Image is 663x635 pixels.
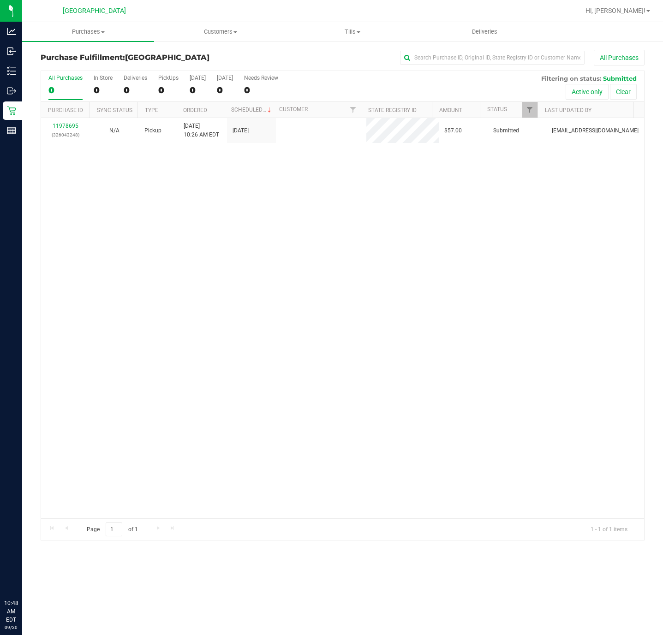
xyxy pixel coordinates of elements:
span: Hi, [PERSON_NAME]! [585,7,645,14]
span: [DATE] 10:26 AM EDT [184,122,219,139]
inline-svg: Outbound [7,86,16,95]
a: Scheduled [231,107,273,113]
span: [GEOGRAPHIC_DATA] [63,7,126,15]
span: [EMAIL_ADDRESS][DOMAIN_NAME] [552,126,639,135]
inline-svg: Retail [7,106,16,115]
button: N/A [109,126,119,135]
a: Sync Status [97,107,132,113]
a: State Registry ID [368,107,417,113]
div: All Purchases [48,75,83,81]
a: Last Updated By [545,107,591,113]
div: 0 [244,85,278,95]
a: Ordered [183,107,207,113]
div: 0 [124,85,147,95]
span: Page of 1 [79,522,145,537]
div: 0 [190,85,206,95]
a: Filter [522,102,538,118]
div: PickUps [158,75,179,81]
div: 0 [94,85,113,95]
div: Deliveries [124,75,147,81]
a: Filter [345,102,360,118]
button: Clear [610,84,637,100]
div: 0 [217,85,233,95]
a: Purchase ID [48,107,83,113]
a: Amount [439,107,462,113]
inline-svg: Reports [7,126,16,135]
a: Status [487,106,507,113]
a: Purchases [22,22,154,42]
iframe: Resource center [9,561,37,589]
span: Customers [155,28,286,36]
span: $57.00 [444,126,462,135]
div: Needs Review [244,75,278,81]
a: Customer [279,106,308,113]
h3: Purchase Fulfillment: [41,53,242,62]
span: Filtering on status: [541,75,601,82]
span: Purchases [22,28,154,36]
span: [DATE] [233,126,249,135]
span: [GEOGRAPHIC_DATA] [125,53,209,62]
div: 0 [48,85,83,95]
div: In Store [94,75,113,81]
input: 1 [106,522,122,537]
a: 11978695 [53,123,78,129]
button: Active only [566,84,609,100]
inline-svg: Inventory [7,66,16,76]
span: Not Applicable [109,127,119,134]
button: All Purchases [594,50,645,65]
inline-svg: Analytics [7,27,16,36]
inline-svg: Inbound [7,47,16,56]
input: Search Purchase ID, Original ID, State Registry ID or Customer Name... [400,51,585,65]
p: (326043248) [47,131,84,139]
div: 0 [158,85,179,95]
div: [DATE] [217,75,233,81]
span: Pickup [144,126,161,135]
span: Tills [287,28,418,36]
span: Submitted [603,75,637,82]
p: 09/20 [4,624,18,631]
span: Submitted [493,126,519,135]
a: Customers [154,22,286,42]
a: Deliveries [418,22,550,42]
span: 1 - 1 of 1 items [583,522,635,536]
a: Type [145,107,158,113]
a: Tills [287,22,418,42]
span: Deliveries [460,28,510,36]
div: [DATE] [190,75,206,81]
p: 10:48 AM EDT [4,599,18,624]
